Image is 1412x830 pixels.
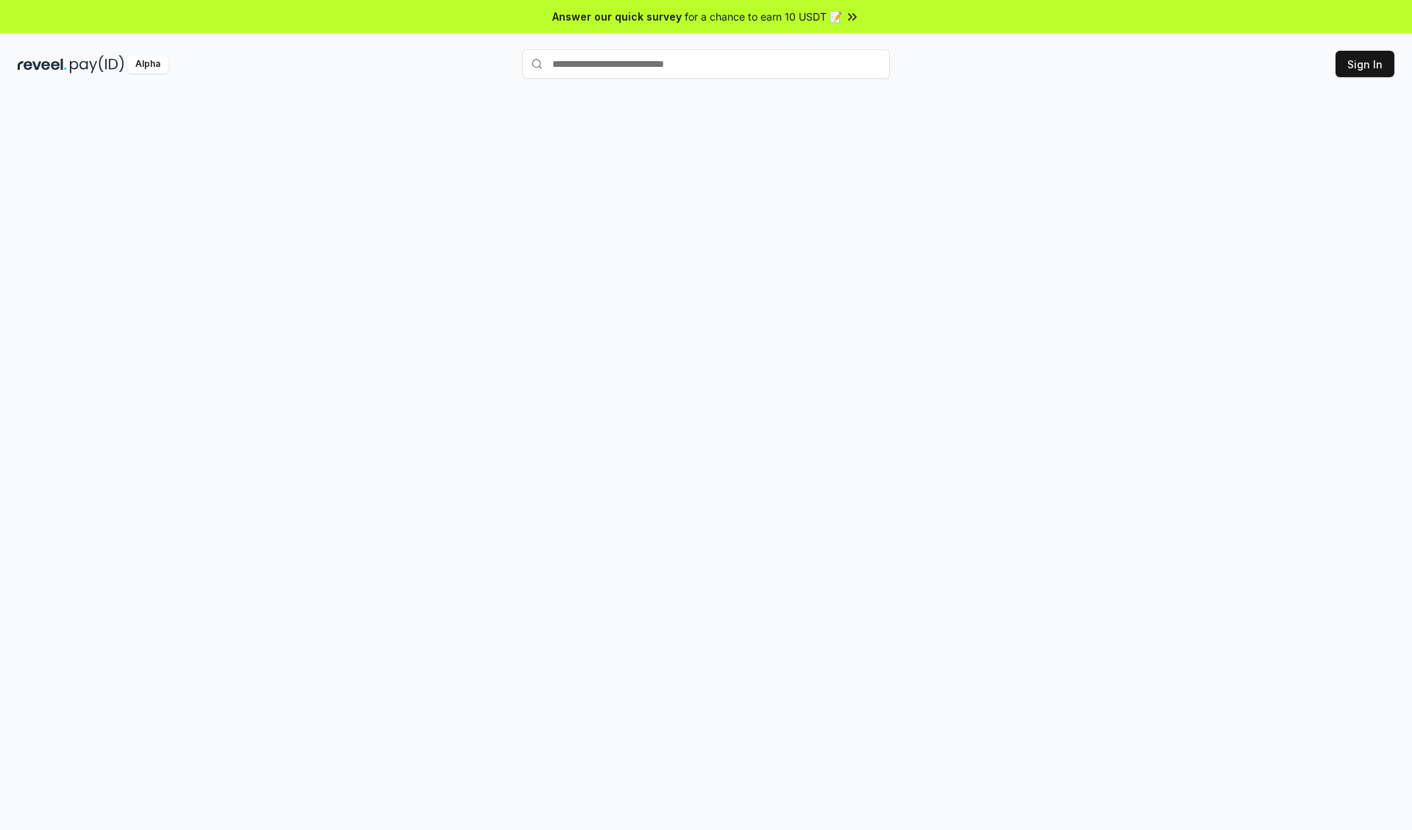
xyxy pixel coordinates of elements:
button: Sign In [1336,51,1394,77]
span: Answer our quick survey [552,9,682,24]
img: reveel_dark [18,55,67,74]
div: Alpha [127,55,168,74]
span: for a chance to earn 10 USDT 📝 [685,9,842,24]
img: pay_id [70,55,124,74]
